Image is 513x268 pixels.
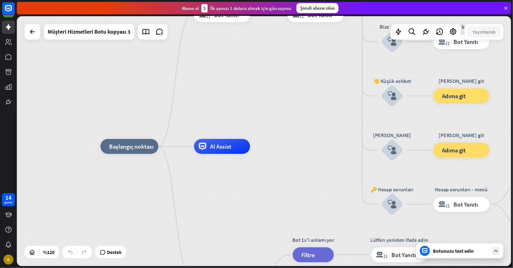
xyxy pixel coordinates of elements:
[210,143,231,150] font: AI Assist
[210,5,291,11] font: İlk ayınızı 1 dolara almak için gün sayınız
[442,92,466,100] font: Adıma git
[388,145,397,155] font: block_user_input
[376,251,388,259] font: blok_bot_yanıtı
[453,38,478,45] font: Bot Yanıtı
[472,29,496,35] font: Yayımlandı
[5,194,12,201] font: 14
[388,199,397,209] font: block_user_input
[442,146,466,154] font: Adıma git
[438,201,450,208] font: blok_bot_yanıtı
[43,249,55,255] font: %120
[373,132,411,139] font: [PERSON_NAME]
[48,28,131,35] font: Müşteri Hizmetleri Botu kopyası 3
[199,11,210,18] font: blok_bot_yanıtı
[308,11,332,18] font: Bot Yanıtı
[203,5,206,11] font: 3
[373,78,411,84] font: 👋 Küçük sohbet
[435,186,488,193] font: Hesap sorunları - menü
[438,38,450,45] font: blok_bot_yanıtı
[300,5,335,11] font: Şimdi abone olun
[467,26,501,37] button: Yayımlandı
[443,23,479,30] font: İletişim bilgileri
[453,201,478,208] font: Bot Yanıtı
[391,251,416,259] font: Bot Yanıtı
[182,5,199,11] font: Abone ol
[293,237,334,243] font: Bot 1x'i anlamıyor
[371,186,414,193] font: 🔑 Hesap sorunları
[439,132,484,139] font: [PERSON_NAME] git
[433,248,474,254] font: Botunuzu test edin
[107,249,122,255] font: Destek
[7,257,10,262] font: B
[4,200,12,204] font: günler
[301,251,315,259] font: Filtre
[388,37,397,46] font: block_user_input
[388,91,397,100] font: block_user_input
[214,11,239,18] font: Bot Yanıtı
[439,78,484,84] font: [PERSON_NAME] git
[292,11,304,18] font: blok_bot_yanıtı
[109,143,154,150] font: Başlangıç noktası
[5,2,24,21] button: LiveChat sohbet widget'ını açın
[2,193,15,206] a: 14 günler
[380,23,405,30] font: Bize Ulaşın
[371,237,428,243] font: Lütfen yeniden ifade edin
[48,24,131,40] div: Müşteri Hizmetleri Botu kopyası 3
